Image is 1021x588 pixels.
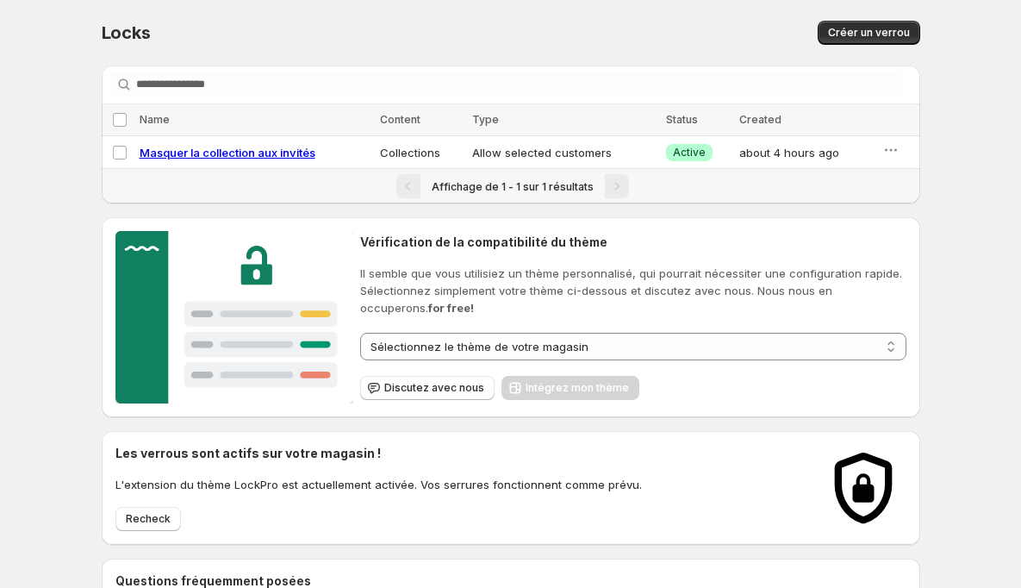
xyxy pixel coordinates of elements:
[115,507,181,531] button: Recheck
[140,146,315,160] a: Masquer la collection aux invités
[428,301,474,315] strong: for free!
[666,113,698,126] span: Status
[472,113,499,126] span: Type
[432,180,594,193] span: Affichage de 1 - 1 sur 1 résultats
[820,445,906,531] img: Locks activated
[384,381,484,395] span: Discutez avec nous
[818,21,920,45] button: Créer un verrou
[360,376,495,400] button: Discutez avec nous
[126,512,171,526] span: Recheck
[375,136,466,169] td: Collections
[102,168,920,203] nav: Pagination
[140,113,170,126] span: Name
[739,113,781,126] span: Created
[102,22,151,43] span: Locks
[673,146,706,160] span: Active
[360,265,906,316] p: Il semble que vous utilisiez un thème personnalisé, qui pourrait nécessiter une configuration rap...
[828,26,910,40] span: Créer un verrou
[115,231,354,403] img: Customer support
[115,445,642,462] h2: Les verrous sont actifs sur votre magasin !
[360,234,906,251] h2: Vérification de la compatibilité du thème
[115,476,642,493] p: L'extension du thème LockPro est actuellement activée. Vos serrures fonctionnent comme prévu.
[467,136,661,169] td: Allow selected customers
[734,136,877,169] td: about 4 hours ago
[380,113,420,126] span: Content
